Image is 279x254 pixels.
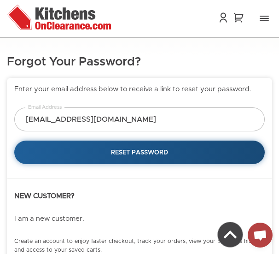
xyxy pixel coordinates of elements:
[14,141,265,164] button: RESET PASSWORD
[248,223,273,248] div: Open chat
[256,11,272,26] button: Toggle Navigation
[7,55,272,69] h1: Forgot Your Password?
[14,85,265,94] p: Enter your email address below to receive a link to reset your password.
[14,215,265,224] p: I am a new customer.
[14,193,75,200] strong: New Customer?
[218,222,243,247] img: Back to top
[14,238,263,253] small: Create an account to enjoy faster checkout, track your orders, view your purchase history, and ac...
[7,5,111,30] img: Kitchens On Clearance
[111,149,168,156] span: RESET PASSWORD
